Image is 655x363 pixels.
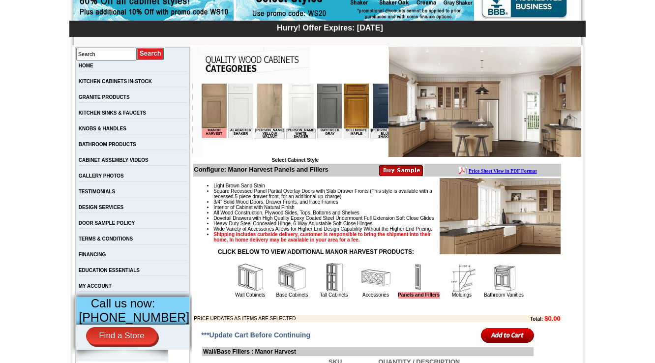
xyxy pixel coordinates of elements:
img: Wall Cabinets [236,263,265,292]
iframe: Browser incompatible [202,84,388,157]
img: pdf.png [1,2,9,10]
span: 3/4" Solid Wood Doors, Drawer Fronts, and Face Frames [213,199,338,205]
a: TESTIMONIALS [79,189,115,194]
a: DESIGN SERVICES [79,205,124,210]
input: Add to Cart [481,327,535,343]
a: HOME [79,63,93,68]
span: Light Brown Sand Stain [213,183,265,188]
a: CABINET ASSEMBLY VIDEOS [79,157,149,163]
a: KITCHEN CABINETS IN-STOCK [79,79,152,84]
a: EDUCATION ESSENTIALS [79,268,140,273]
span: Wide Variety of Accessories Allows for Higher End Design Capability Without the Higher End Pricing. [213,226,432,232]
a: Moldings [452,292,472,298]
a: Tall Cabinets [320,292,348,298]
b: Select Cabinet Style [271,157,319,163]
span: [PHONE_NUMBER] [79,310,189,324]
strong: CLICK BELOW TO VIEW ADDITIONAL MANOR HARVEST PRODUCTS: [218,248,414,255]
img: Accessories [361,263,390,292]
a: Panels and Fillers [398,292,440,299]
div: Hurry! Offer Expires: [DATE] [74,22,586,32]
b: Configure: Manor Harvest Panels and Fillers [194,166,328,173]
img: Product Image [440,178,561,254]
span: Square Recessed Panel Partial Overlay Doors with Slab Drawer Fronts (This style is available with... [213,188,432,199]
strong: Shipping includes curbside delivery, customer is responsible to bring the shipment into their hom... [213,232,431,242]
a: KNOBS & HANDLES [79,126,126,131]
a: DOOR SAMPLE POLICY [79,220,135,226]
a: BATHROOM PRODUCTS [79,142,136,147]
span: All Wood Construction, Plywood Sides, Tops, Bottoms and Shelves [213,210,359,215]
a: Wall Cabinets [235,292,265,298]
td: PRICE UPDATES AS ITEMS ARE SELECTED [194,315,476,322]
span: Call us now: [91,297,155,310]
b: Price Sheet View in PDF Format [11,4,80,9]
a: TERMS & CONDITIONS [79,236,133,242]
a: GALLERY PHOTOS [79,173,124,179]
img: Moldings [447,263,476,292]
img: Base Cabinets [277,263,307,292]
span: ***Update Cart Before Continuing [201,331,310,339]
input: Submit [137,47,165,60]
b: $0.00 [544,315,561,322]
a: GRANITE PRODUCTS [79,94,130,100]
a: Price Sheet View in PDF Format [11,1,80,10]
td: Wall/Base Fillers : Manor Harvest [202,347,534,356]
a: Base Cabinets [276,292,308,298]
span: Interior of Cabinet with Natural Finish [213,205,295,210]
img: Panels and Fillers [404,263,433,292]
b: Total: [530,316,543,322]
a: Find a Store [86,327,157,345]
img: Manor Harvest [388,47,581,157]
a: KITCHEN SINKS & FAUCETS [79,110,146,116]
a: Accessories [362,292,389,298]
img: Bathroom Vanities [489,263,519,292]
span: Heavy Duty Steel Concealed Hinge, 6-Way Adjustable Soft-Close Hinges [213,221,372,226]
a: Bathroom Vanities [484,292,524,298]
a: MY ACCOUNT [79,283,112,289]
td: [PERSON_NAME] Blue Shaker [169,45,199,56]
a: FINANCING [79,252,106,257]
span: Dovetail Drawers with High Quality Epoxy Coated Steel Undermount Full Extension Soft Close Glides [213,215,434,221]
img: Tall Cabinets [319,263,349,292]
